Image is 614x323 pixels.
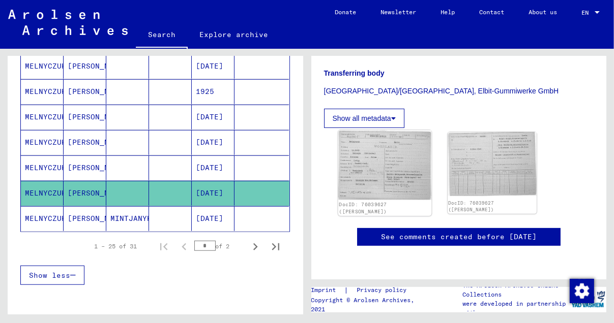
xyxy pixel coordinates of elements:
p: [GEOGRAPHIC_DATA]/[GEOGRAPHIC_DATA], Elbit-Gummiwerke GmbH [324,86,594,96]
mat-cell: [PERSON_NAME] [64,105,106,130]
font: of 2 [216,242,230,250]
mat-cell: [PERSON_NAME] [64,54,106,79]
mat-cell: MELNYCZUK [21,54,64,79]
button: First page [154,236,174,256]
mat-cell: [PERSON_NAME] [64,79,106,104]
mat-cell: [DATE] [192,181,235,206]
b: Transferring body [324,69,385,77]
button: Last page [266,236,286,256]
img: 002.jpg [448,132,537,196]
button: Show less [20,266,84,285]
button: Previous page [174,236,194,256]
font: Show all metadata [333,114,391,122]
mat-cell: MELNYCZUK [21,155,64,180]
mat-cell: [DATE] [192,155,235,180]
mat-cell: MINTJANYK [106,206,149,231]
a: Explore archive [188,22,281,47]
img: Arolsen_neg.svg [8,10,128,35]
a: DocID: 76039627 ([PERSON_NAME]) [339,201,387,214]
mat-cell: MELNYCZUK [21,181,64,206]
img: 001.jpg [338,130,431,200]
mat-cell: MELNYCZUK [21,105,64,130]
mat-cell: [PERSON_NAME] [64,155,106,180]
p: Copyright © Arolsen Archives, 2021 [311,296,422,314]
font: | [344,285,349,296]
button: Next page [245,236,266,256]
p: The Arolsen Archives Online Collections [463,281,570,299]
mat-cell: MELNYCZUK [21,130,64,155]
mat-cell: [DATE] [192,54,235,79]
mat-cell: [PERSON_NAME] [64,181,106,206]
button: Show all metadata [324,109,404,128]
span: Show less [29,271,70,280]
mat-cell: [PERSON_NAME] [64,206,106,231]
mat-cell: MELNYCZUK [21,79,64,104]
mat-cell: 1925 [192,79,235,104]
a: Privacy policy [349,285,419,296]
span: EN [581,9,593,16]
a: Search [136,22,188,49]
p: were developed in partnership with [463,299,570,317]
mat-cell: [DATE] [192,105,235,130]
mat-cell: [PERSON_NAME] [64,130,106,155]
mat-cell: [DATE] [192,130,235,155]
mat-cell: MELNYCZUK [21,206,64,231]
img: Change consent [570,279,594,303]
a: Imprint [311,285,344,296]
a: See comments created before [DATE] [381,232,537,242]
div: 1 – 25 of 31 [95,242,137,251]
a: DocID: 76039627 ([PERSON_NAME]) [448,200,494,213]
mat-cell: [DATE] [192,206,235,231]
